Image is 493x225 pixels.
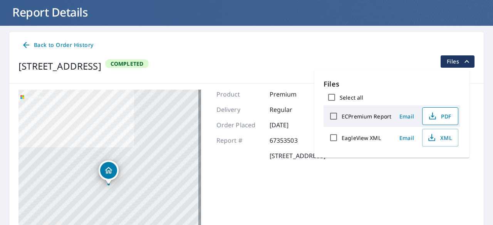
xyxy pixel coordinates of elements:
[440,55,475,68] button: filesDropdownBtn-67353503
[270,120,316,130] p: [DATE]
[270,136,316,145] p: 67353503
[427,112,452,121] span: PDF
[422,129,458,147] button: XML
[394,132,419,144] button: Email
[18,59,101,73] div: [STREET_ADDRESS]
[394,110,419,122] button: Email
[106,60,148,67] span: Completed
[270,105,316,114] p: Regular
[99,160,119,184] div: Dropped pin, building 1, Residential property, 924 Beauford St SE Grand Rapids, MI 49508
[427,133,452,142] span: XML
[397,134,416,142] span: Email
[342,134,381,142] label: EagleView XML
[397,113,416,120] span: Email
[340,94,363,101] label: Select all
[422,107,458,125] button: PDF
[324,79,460,89] p: Files
[216,120,263,130] p: Order Placed
[342,113,391,120] label: ECPremium Report
[216,105,263,114] p: Delivery
[22,40,93,50] span: Back to Order History
[447,57,471,66] span: Files
[216,136,263,145] p: Report #
[9,4,484,20] h1: Report Details
[18,38,96,52] a: Back to Order History
[270,151,325,160] p: [STREET_ADDRESS]
[270,90,316,99] p: Premium
[216,90,263,99] p: Product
